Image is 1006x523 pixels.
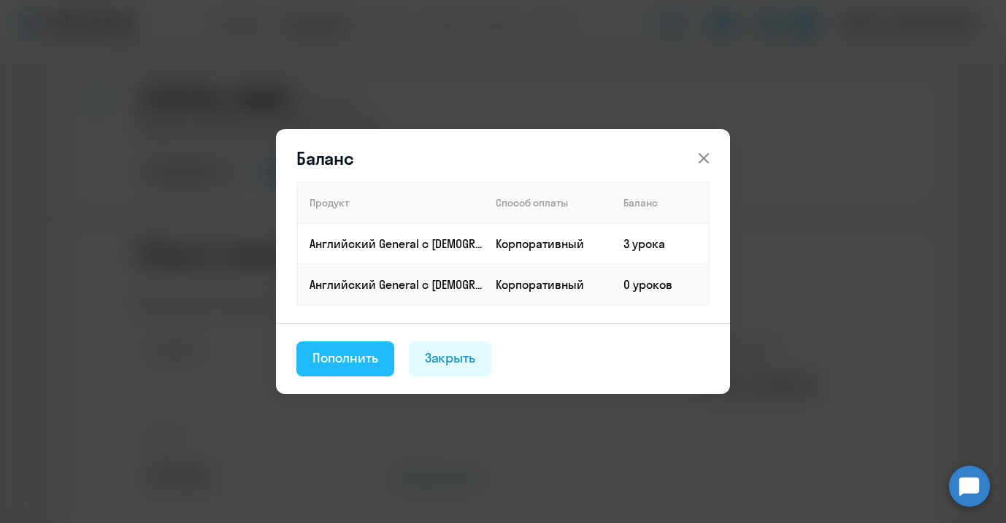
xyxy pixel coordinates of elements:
div: Закрыть [425,349,476,368]
div: Пополнить [312,349,378,368]
th: Баланс [612,182,709,223]
td: Корпоративный [484,223,612,264]
td: 0 уроков [612,264,709,305]
button: Закрыть [409,341,492,376]
button: Пополнить [296,341,394,376]
th: Способ оплаты [484,182,612,223]
td: Корпоративный [484,264,612,305]
p: Английский General с [DEMOGRAPHIC_DATA] преподавателем [310,276,483,293]
th: Продукт [297,182,484,223]
header: Баланс [276,147,730,170]
p: Английский General с [DEMOGRAPHIC_DATA] преподавателем [310,236,483,252]
td: 3 урока [612,223,709,264]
